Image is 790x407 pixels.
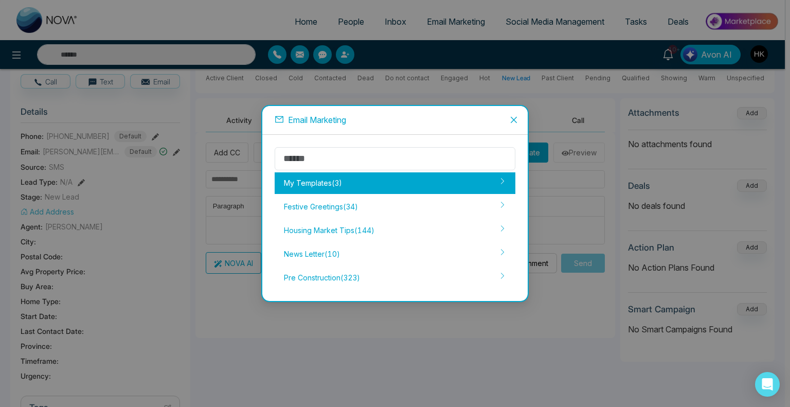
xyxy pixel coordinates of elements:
[755,372,780,397] div: Open Intercom Messenger
[275,267,515,289] div: Pre Construction ( 323 )
[275,196,515,218] div: Festive Greetings ( 34 )
[275,220,515,241] div: Housing Market Tips ( 144 )
[510,116,518,124] span: close
[275,243,515,265] div: News Letter ( 10 )
[275,172,515,194] div: My Templates ( 3 )
[288,115,346,125] span: Email Marketing
[500,106,528,134] button: Close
